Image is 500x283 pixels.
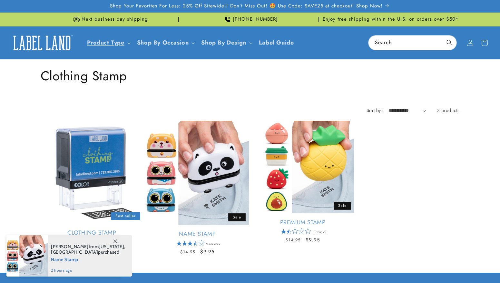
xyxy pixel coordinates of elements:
[437,107,460,114] span: 3 products
[322,13,460,26] div: Announcement
[233,16,278,23] span: [PHONE_NUMBER]
[201,38,246,47] a: Shop By Design
[83,35,133,50] summary: Product Type
[110,3,383,9] span: Shop Your Favorites For Less: 25% Off Sitewide!! Don’t Miss Out! 🤩 Use Code: SAVE25 at checkout! ...
[259,39,294,46] span: Label Guide
[41,67,460,84] h1: Clothing Stamp
[82,16,148,23] span: Next business day shipping
[133,35,198,50] summary: Shop By Occasion
[10,33,74,53] img: Label Land
[41,229,143,237] a: Clothing Stamp
[251,219,354,226] a: Premium Stamp
[51,249,98,255] span: [GEOGRAPHIC_DATA]
[99,244,124,249] span: [US_STATE]
[197,35,255,50] summary: Shop By Design
[146,230,249,238] a: Name Stamp
[41,13,179,26] div: Announcement
[255,35,298,50] a: Label Guide
[442,35,456,50] button: Search
[51,244,89,249] span: [PERSON_NAME]
[51,244,125,255] span: from , purchased
[181,13,319,26] div: Announcement
[323,16,459,23] span: Enjoy free shipping within the U.S. on orders over $50*
[137,39,189,46] span: Shop By Occasion
[367,107,382,114] label: Sort by:
[87,38,124,47] a: Product Type
[7,30,77,55] a: Label Land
